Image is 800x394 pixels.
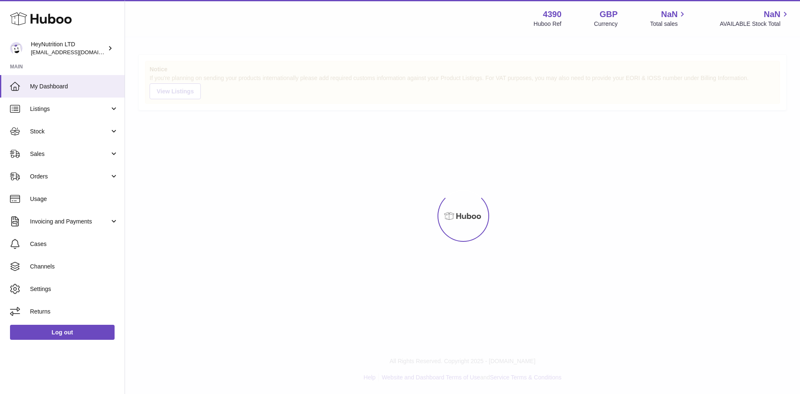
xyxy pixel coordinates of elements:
[30,83,118,90] span: My Dashboard
[650,9,687,28] a: NaN Total sales
[30,308,118,316] span: Returns
[543,9,562,20] strong: 4390
[30,195,118,203] span: Usage
[30,128,110,136] span: Stock
[720,20,790,28] span: AVAILABLE Stock Total
[30,173,110,181] span: Orders
[720,9,790,28] a: NaN AVAILABLE Stock Total
[30,105,110,113] span: Listings
[30,218,110,226] span: Invoicing and Payments
[31,49,122,55] span: [EMAIL_ADDRESS][DOMAIN_NAME]
[30,150,110,158] span: Sales
[534,20,562,28] div: Huboo Ref
[764,9,780,20] span: NaN
[31,40,106,56] div: HeyNutrition LTD
[30,263,118,271] span: Channels
[30,240,118,248] span: Cases
[30,285,118,293] span: Settings
[661,9,677,20] span: NaN
[594,20,618,28] div: Currency
[10,325,115,340] a: Log out
[10,42,22,55] img: info@heynutrition.com
[600,9,617,20] strong: GBP
[650,20,687,28] span: Total sales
